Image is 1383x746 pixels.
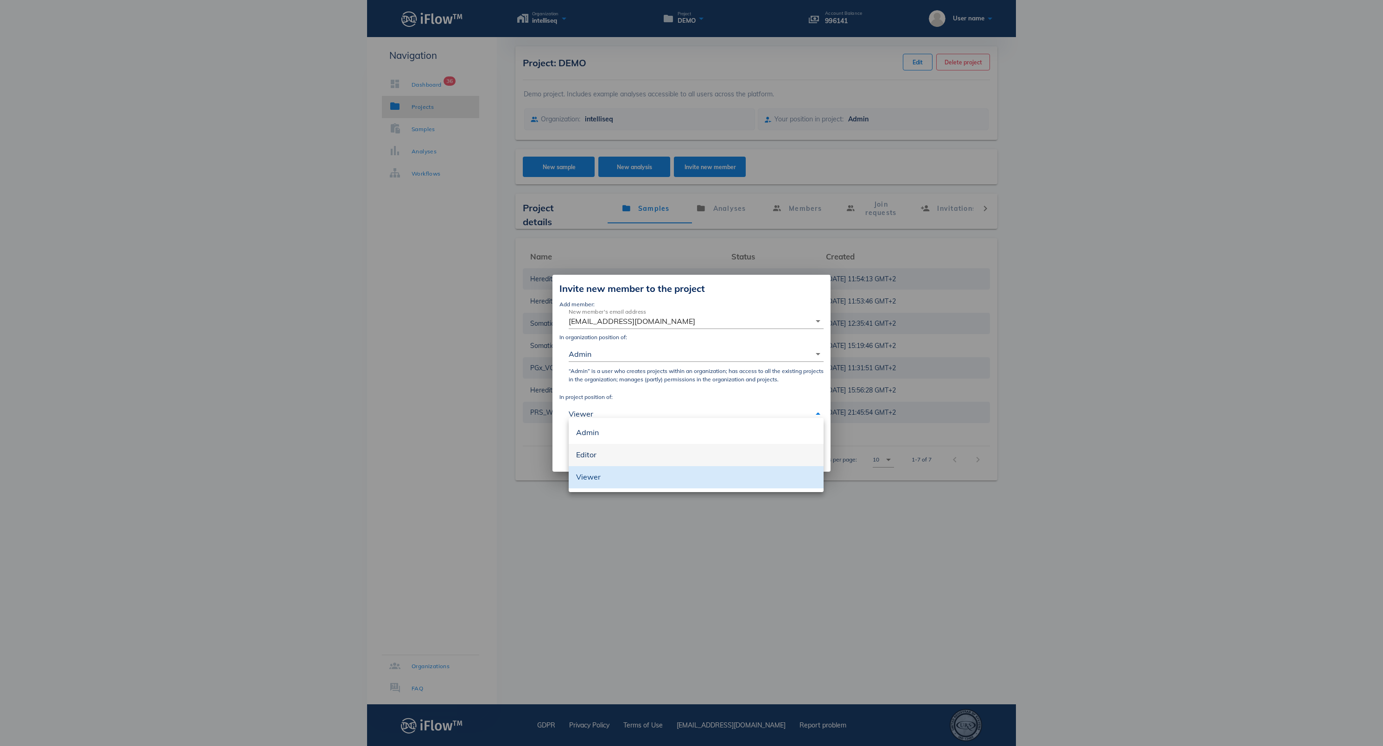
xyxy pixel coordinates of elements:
div: Viewer [569,410,593,418]
i: arrow_drop_down [812,348,824,360]
span: Invite new member to the project [559,283,705,294]
div: Editor [576,450,816,459]
i: arrow_drop_down [812,316,824,327]
div: Admin [569,350,591,358]
i: arrow_drop_down [812,408,824,419]
div: “Admin” is a user who creates projects within an organization; has access to all the existing pro... [569,367,824,384]
div: Admin [569,347,824,361]
div: Admin [576,428,816,437]
div: Viewer [569,406,824,421]
div: Add member: [559,300,824,309]
div: Viewer [576,473,816,481]
div: In project position of: [559,393,824,401]
div: In organization position of: [559,333,824,341]
label: New member's email address [569,308,646,315]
